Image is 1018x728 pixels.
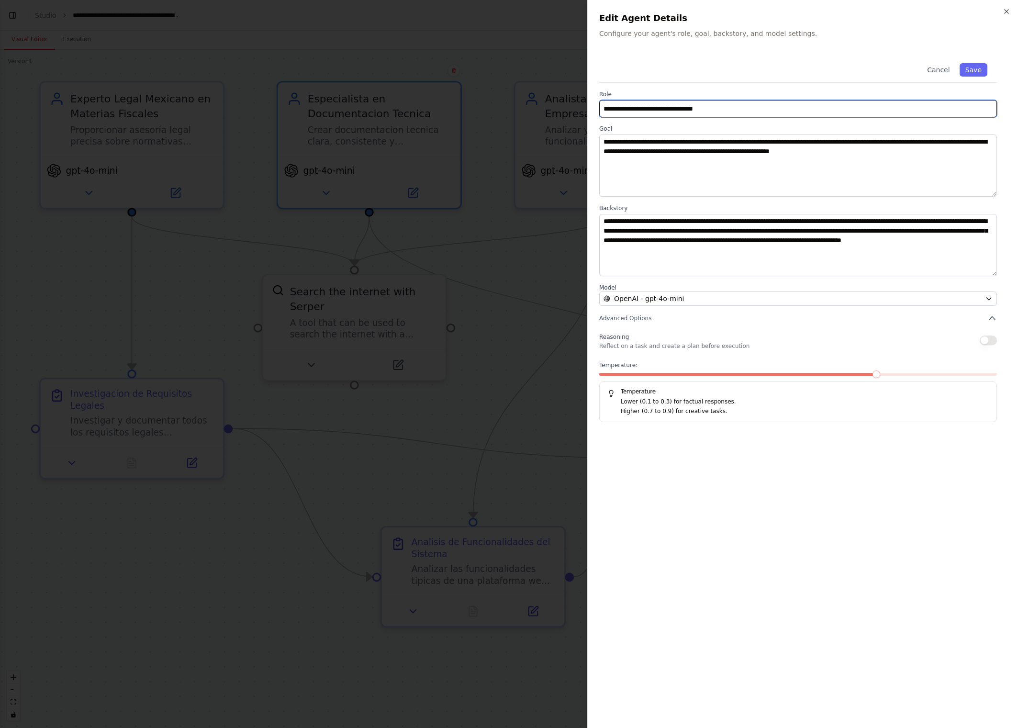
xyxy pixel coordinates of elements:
span: OpenAI - gpt-4o-mini [614,294,684,303]
button: OpenAI - gpt-4o-mini [599,291,997,306]
label: Goal [599,125,997,133]
span: Temperature: [599,361,638,369]
p: Reflect on a task and create a plan before execution [599,342,750,350]
label: Model [599,284,997,291]
h2: Edit Agent Details [599,11,1007,25]
button: Cancel [921,63,955,77]
p: Configure your agent's role, goal, backstory, and model settings. [599,29,1007,38]
p: Higher (0.7 to 0.9) for creative tasks. [621,407,989,416]
label: Role [599,90,997,98]
p: Lower (0.1 to 0.3) for factual responses. [621,397,989,407]
span: Reasoning [599,334,629,340]
span: Advanced Options [599,314,651,322]
label: Backstory [599,204,997,212]
h5: Temperature [607,388,989,395]
button: Advanced Options [599,314,997,323]
button: Save [960,63,987,77]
